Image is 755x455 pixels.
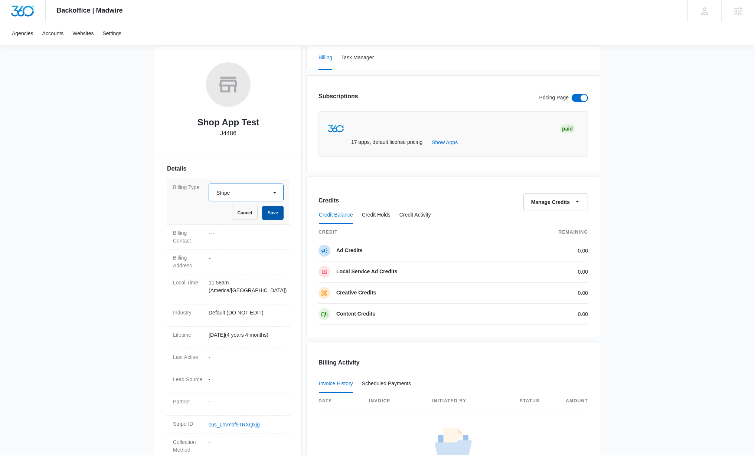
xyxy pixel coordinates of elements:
dt: Industry [173,309,203,317]
dt: Billing Type [173,184,203,191]
div: IndustryDefault (DO NOT EDIT) [167,304,290,327]
button: Billing [318,46,332,70]
div: Last Active- [167,349,290,371]
dt: Local Time [173,279,203,287]
button: Credit Activity [399,206,431,224]
td: 0.00 [509,283,588,304]
span: Backoffice | Madwire [57,7,123,14]
button: Cancel [232,206,258,220]
p: Default (DO NOT EDIT) [209,309,284,317]
div: Billing Address- [167,250,290,274]
a: Accounts [38,22,68,45]
td: 0.00 [509,240,588,261]
div: Billing TypeCancelSave [167,179,290,225]
div: Paid [560,124,575,133]
button: Invoice History [319,375,353,393]
div: Stripe IDcus_LhvYbf9TRXQxjg [167,416,290,434]
div: Partner- [167,393,290,416]
dt: Collection Method [173,438,203,454]
a: Agencies [7,22,38,45]
div: Lead Source- [167,371,290,393]
p: [DATE] ( 4 years 4 months ) [209,331,284,339]
div: Lifetime[DATE](4 years 4 months) [167,327,290,349]
th: date [318,393,363,409]
div: Local Time11:58am (America/[GEOGRAPHIC_DATA]) [167,274,290,304]
p: - [209,376,284,383]
h3: Credits [318,196,339,205]
button: Manage Credits [523,193,588,211]
p: - [209,438,284,446]
a: cus_LhvYbf9TRXQxjg [209,422,260,428]
p: - [209,353,284,361]
dt: Stripe ID [173,420,203,428]
h3: Billing Activity [318,358,588,367]
dt: Billing Contact [173,229,203,245]
button: Task Manager [341,46,374,70]
dd: - [209,254,284,270]
p: Content Credits [336,310,375,318]
p: J4486 [220,129,236,138]
img: marketing360Logo [328,125,344,133]
a: Settings [98,22,126,45]
dt: Lifetime [173,331,203,339]
p: 11:58am ( America/[GEOGRAPHIC_DATA] ) [209,279,284,294]
span: Details [167,164,186,173]
p: Local Service Ad Credits [336,268,397,276]
th: amount [558,393,588,409]
p: Creative Credits [336,289,376,297]
button: Show Apps [432,138,458,146]
button: Credit Balance [319,206,353,224]
th: invoice [363,393,426,409]
th: Initiated By [426,393,514,409]
td: 0.00 [509,304,588,325]
th: credit [318,224,509,240]
a: Websites [68,22,98,45]
h2: Shop App Test [197,116,259,129]
dt: Billing Address [173,254,203,270]
div: Scheduled Payments [362,381,414,386]
dd: - - - [209,229,284,245]
td: 0.00 [509,261,588,283]
th: Remaining [509,224,588,240]
p: Ad Credits [336,247,363,254]
p: 17 apps, default license pricing [351,138,422,146]
button: Save [262,206,284,220]
div: Billing Contact--- [167,225,290,250]
h3: Subscriptions [318,92,358,101]
p: - [209,398,284,406]
button: Credit Holds [362,206,390,224]
dt: Last Active [173,353,203,361]
dt: Lead Source [173,376,203,383]
th: status [514,393,558,409]
p: Pricing Page [539,94,569,102]
dt: Partner [173,398,203,406]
